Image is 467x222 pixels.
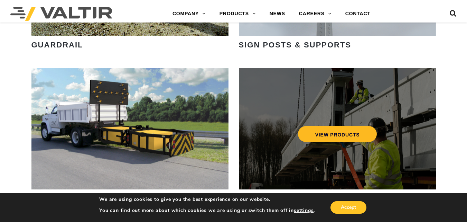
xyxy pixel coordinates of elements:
a: VIEW PRODUCTS [298,126,377,142]
a: CAREERS [292,7,338,21]
a: NEWS [263,7,292,21]
strong: GUARDRAIL [31,41,83,49]
button: settings [294,207,314,214]
a: PRODUCTS [213,7,263,21]
button: Accept [330,201,366,214]
a: COMPANY [166,7,213,21]
strong: SIGN POSTS & SUPPORTS [239,41,352,49]
p: You can find out more about which cookies we are using or switch them off in . [99,207,315,214]
img: Valtir [10,7,112,21]
a: CONTACT [338,7,377,21]
p: We are using cookies to give you the best experience on our website. [99,196,315,203]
